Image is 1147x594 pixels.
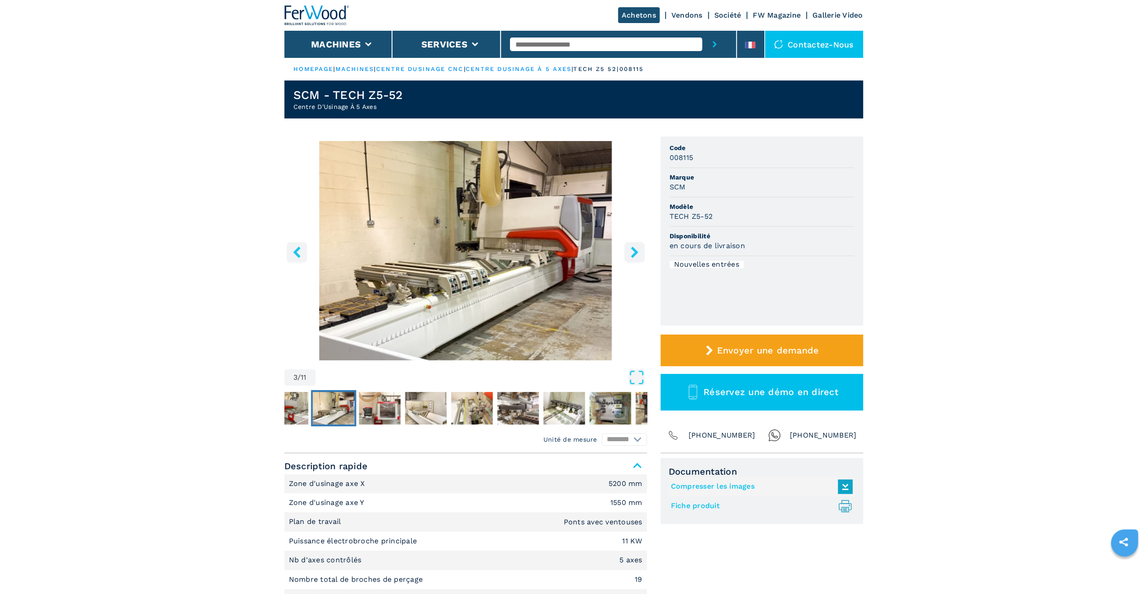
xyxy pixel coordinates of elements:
button: Go to Slide 3 [311,390,356,426]
a: sharethis [1112,531,1135,553]
p: Nb d'axes contrôlés [289,555,364,565]
span: Modèle [670,202,854,211]
em: Ponts avec ventouses [564,519,642,526]
img: 11aa5f68b57ce4a826180df1647f5880 [635,392,677,424]
button: Go to Slide 8 [541,390,586,426]
span: Documentation [669,466,855,477]
button: Réservez une démo en direct [661,374,863,410]
h1: SCM - TECH Z5-52 [293,88,403,102]
a: Compresser les images [671,479,848,494]
p: tech z5 52 | [573,65,619,73]
span: 11 [301,374,307,381]
span: / [297,374,301,381]
span: Disponibilité [670,231,854,240]
a: Gallerie Video [812,11,863,19]
button: Go to Slide 10 [633,390,679,426]
p: Puissance électrobroche principale [289,536,420,546]
img: Phone [667,429,680,442]
iframe: Chat [1109,553,1140,587]
span: [PHONE_NUMBER] [689,429,755,442]
a: Société [714,11,741,19]
span: | [463,66,465,72]
span: Code [670,143,854,152]
em: 1550 mm [610,499,642,506]
h2: Centre D'Usinage À 5 Axes [293,102,403,111]
a: centre dusinage à 5 axes [466,66,571,72]
div: Contactez-nous [765,31,863,58]
span: 3 [293,374,297,381]
span: [PHONE_NUMBER] [790,429,857,442]
a: HOMEPAGE [293,66,334,72]
img: be694c66329b841c789b7b3a63d761a3 [451,392,492,424]
img: e096f2f699ef4bf37ab6c40c9f5d731d [405,392,446,424]
button: Go to Slide 5 [403,390,448,426]
img: Whatsapp [768,429,781,442]
p: 008115 [619,65,644,73]
h3: 008115 [670,152,694,163]
span: Envoyer une demande [717,345,819,356]
span: | [333,66,335,72]
span: Marque [670,173,854,182]
button: Envoyer une demande [661,335,863,366]
p: Nombre total de broches de perçage [289,575,425,585]
button: Go to Slide 2 [264,390,310,426]
img: Ferwood [284,5,349,25]
div: Go to Slide 3 [284,141,647,360]
p: Zone d'usinage axe Y [289,498,367,508]
a: Vendons [671,11,703,19]
em: 5200 mm [609,480,642,487]
img: 6ea6671d1b9accb48afd651faea347fb [312,392,354,424]
img: c6fd26e886dfb0ce069aedfc73414576 [543,392,585,424]
a: centre dusinage cnc [376,66,464,72]
span: | [571,66,573,72]
img: f2f1d4b31edbbe5ea76a8ab59b401a8f [359,392,400,424]
button: Go to Slide 7 [495,390,540,426]
img: Centre D'Usinage À 5 Axes SCM TECH Z5-52 [284,141,647,360]
button: Go to Slide 6 [449,390,494,426]
a: machines [335,66,374,72]
button: Open Fullscreen [318,369,645,386]
em: Unité de mesure [543,435,597,444]
img: 18c37928aa9da92399c9d95582c14970 [266,392,308,424]
span: Description rapide [284,458,647,474]
button: left-button [287,242,307,262]
a: Fiche produit [671,499,848,514]
em: 19 [635,576,642,583]
button: Go to Slide 9 [587,390,633,426]
img: Contactez-nous [774,40,783,49]
span: Réservez une démo en direct [703,387,838,397]
img: d8c4ff91abdf98dd8232d39ea8470150 [497,392,538,424]
h3: en cours de livraison [670,240,745,251]
button: submit-button [702,31,727,58]
p: Plan de travail [289,517,344,527]
button: Services [421,39,467,50]
em: 11 KW [622,537,642,545]
h3: TECH Z5-52 [670,211,713,222]
div: Nouvelles entrées [670,261,744,268]
a: FW Magazine [753,11,801,19]
h3: SCM [670,182,686,192]
button: Go to Slide 4 [357,390,402,426]
a: Achetons [618,7,660,23]
nav: Thumbnail Navigation [264,390,627,426]
button: right-button [624,242,645,262]
button: Machines [311,39,361,50]
img: c6649812ad81f8c001e38c72146c3251 [589,392,631,424]
span: | [374,66,376,72]
p: Zone d'usinage axe X [289,479,368,489]
em: 5 axes [619,556,642,564]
